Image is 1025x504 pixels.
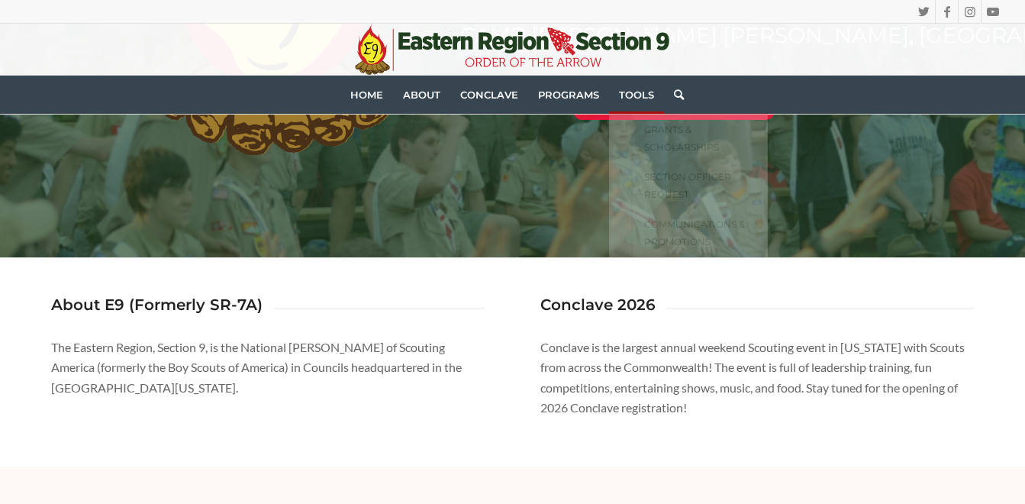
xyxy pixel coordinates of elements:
[350,89,383,101] span: Home
[632,162,768,209] a: Section Officer Request
[51,338,485,398] p: The Eastern Region, Section 9, is the National [PERSON_NAME] of Scouting America (formerly the Bo...
[450,76,528,114] a: Conclave
[528,76,609,114] a: Programs
[644,171,731,200] span: Section Officer Request
[538,89,599,101] span: Programs
[403,89,440,101] span: About
[609,76,664,114] a: Tools
[340,76,393,114] a: Home
[664,76,684,114] a: Search
[619,89,654,101] span: Tools
[460,89,518,101] span: Conclave
[632,115,768,162] a: Grants & Scholarships
[51,296,263,313] h3: About E9 (Formerly SR-7A)
[393,76,450,114] a: About
[644,218,745,247] span: Communications & Promotions
[644,124,719,153] span: Grants & Scholarships
[632,209,768,257] a: Communications & Promotions
[540,296,656,313] h3: Conclave 2026
[540,338,975,418] p: Conclave is the largest annual weekend Scouting event in [US_STATE] with Scouts from across the C...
